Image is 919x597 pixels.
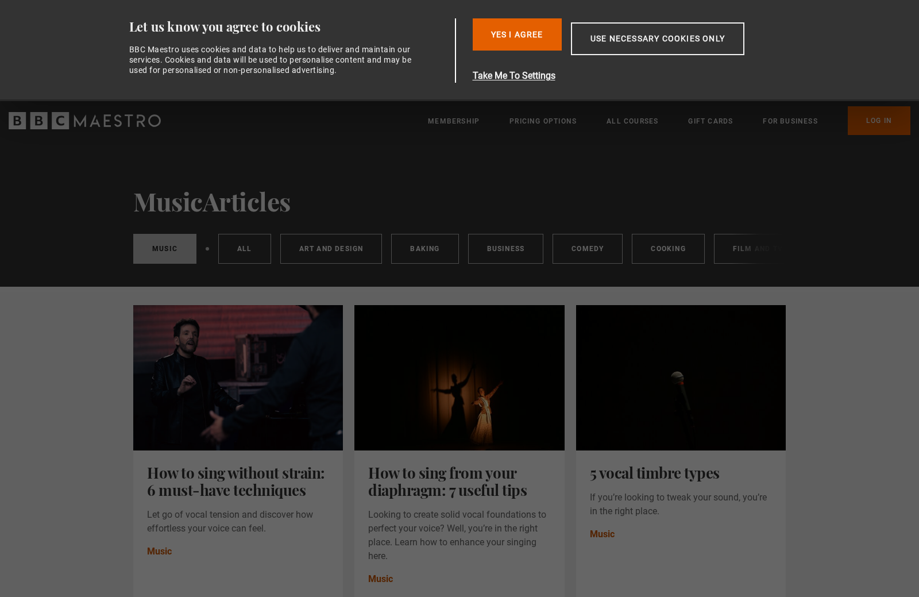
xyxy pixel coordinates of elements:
[147,463,325,500] a: How to sing without strain: 6 must-have techniques
[147,545,172,559] a: Music
[607,115,658,127] a: All Courses
[133,187,786,215] h1: Articles
[133,184,203,218] span: Music
[428,106,910,135] nav: Primary
[571,22,744,55] button: Use necessary cookies only
[763,115,817,127] a: For business
[280,234,383,264] a: Art and Design
[632,234,704,264] a: Cooking
[368,463,527,500] a: How to sing from your diaphragm: 7 useful tips
[473,18,562,51] button: Yes I Agree
[473,69,799,83] button: Take Me To Settings
[428,115,480,127] a: Membership
[218,234,271,264] a: All
[468,234,544,264] a: Business
[848,106,910,135] a: Log In
[133,234,196,264] a: Music
[391,234,458,264] a: Baking
[714,234,802,264] a: Film and TV
[590,527,615,541] a: Music
[590,463,720,483] a: 5 vocal timbre types
[9,112,161,129] svg: BBC Maestro
[129,44,419,76] div: BBC Maestro uses cookies and data to help us to deliver and maintain our services. Cookies and da...
[368,572,393,586] a: Music
[688,115,733,127] a: Gift Cards
[553,234,623,264] a: Comedy
[129,18,451,35] div: Let us know you agree to cookies
[133,234,786,268] nav: Categories
[509,115,577,127] a: Pricing Options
